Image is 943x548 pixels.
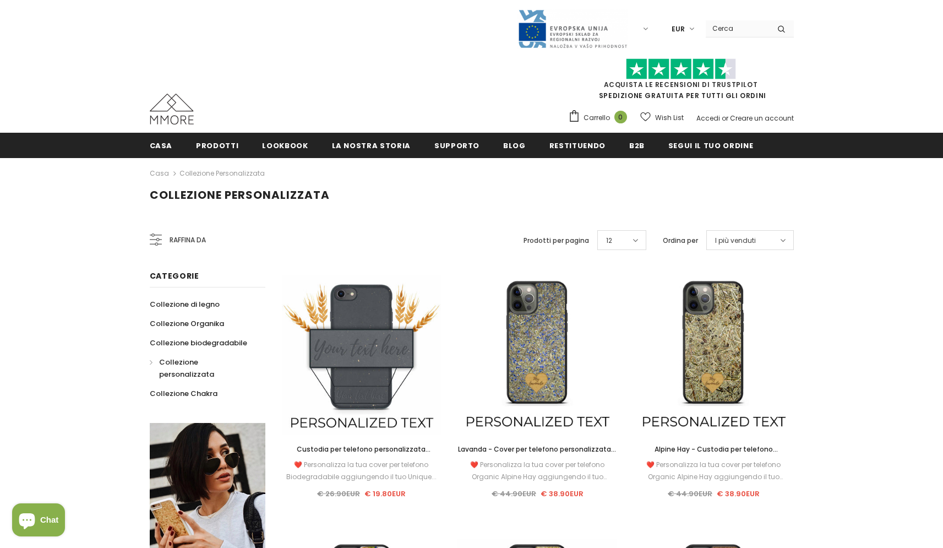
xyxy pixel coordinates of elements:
[606,235,612,246] span: 12
[668,133,753,158] a: Segui il tuo ordine
[262,133,308,158] a: Lookbook
[517,24,628,33] a: Javni Razpis
[332,140,411,151] span: La nostra storia
[668,489,712,499] span: € 44.90EUR
[150,140,173,151] span: Casa
[159,357,214,379] span: Collezione personalizzata
[634,459,793,483] div: ❤️ Personalizza la tua cover per telefono Organic Alpine Hay aggiungendo il tuo Unique...
[503,133,526,158] a: Blog
[150,270,199,281] span: Categorie
[150,133,173,158] a: Casa
[604,80,758,89] a: Acquista le recensioni di TrustPilot
[262,140,308,151] span: Lookbook
[634,443,793,455] a: Alpine Hay - Custodia per telefono personalizzata - Regalo personalizzato
[668,140,753,151] span: Segui il tuo ordine
[282,443,441,455] a: Custodia per telefono personalizzata biodegradabile - nera
[9,503,68,539] inbox-online-store-chat: Shopify online store chat
[646,444,781,466] span: Alpine Hay - Custodia per telefono personalizzata - Regalo personalizzato
[717,489,760,499] span: € 38.90EUR
[150,187,330,203] span: Collezione personalizzata
[655,112,684,123] span: Wish List
[568,63,794,100] span: SPEDIZIONE GRATUITA PER TUTTI GLI ORDINI
[626,58,736,80] img: Fidati di Pilot Stars
[150,352,253,384] a: Collezione personalizzata
[458,444,617,466] span: Lavanda - Cover per telefono personalizzata - Regalo personalizzato
[150,314,224,333] a: Collezione Organika
[584,112,610,123] span: Carrello
[663,235,698,246] label: Ordina per
[150,338,247,348] span: Collezione biodegradabile
[517,9,628,49] img: Javni Razpis
[196,133,238,158] a: Prodotti
[629,133,645,158] a: B2B
[706,20,769,36] input: Search Site
[150,295,220,314] a: Collezione di legno
[549,133,606,158] a: Restituendo
[150,384,217,403] a: Collezione Chakra
[150,388,217,399] span: Collezione Chakra
[332,133,411,158] a: La nostra storia
[150,299,220,310] span: Collezione di legno
[364,489,406,499] span: € 19.80EUR
[629,140,645,151] span: B2B
[524,235,589,246] label: Prodotti per pagina
[297,444,430,466] span: Custodia per telefono personalizzata biodegradabile - nera
[150,167,169,180] a: Casa
[170,234,206,246] span: Raffina da
[503,140,526,151] span: Blog
[457,459,617,483] div: ❤️ Personalizza la tua cover per telefono Organic Alpine Hay aggiungendo il tuo Unique...
[730,113,794,123] a: Creare un account
[179,169,265,178] a: Collezione personalizzata
[722,113,728,123] span: or
[614,111,627,123] span: 0
[282,459,441,483] div: ❤️ Personalizza la tua cover per telefono Biodegradabile aggiungendo il tuo Unique...
[196,140,238,151] span: Prodotti
[568,110,633,126] a: Carrello 0
[150,333,247,352] a: Collezione biodegradabile
[150,94,194,124] img: Casi MMORE
[541,489,584,499] span: € 38.90EUR
[457,443,617,455] a: Lavanda - Cover per telefono personalizzata - Regalo personalizzato
[672,24,685,35] span: EUR
[317,489,360,499] span: € 26.90EUR
[434,140,479,151] span: supporto
[150,318,224,329] span: Collezione Organika
[715,235,756,246] span: I più venduti
[696,113,720,123] a: Accedi
[640,108,684,127] a: Wish List
[434,133,479,158] a: supporto
[492,489,536,499] span: € 44.90EUR
[549,140,606,151] span: Restituendo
